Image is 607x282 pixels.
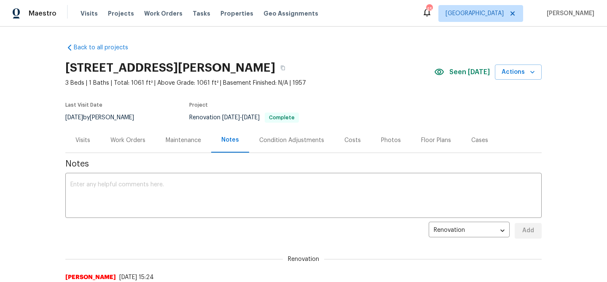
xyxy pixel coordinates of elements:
button: Actions [495,64,542,80]
span: Complete [266,115,298,120]
span: Project [189,102,208,107]
h2: [STREET_ADDRESS][PERSON_NAME] [65,64,275,72]
span: [PERSON_NAME] [543,9,594,18]
span: Renovation [189,115,299,121]
span: Geo Assignments [263,9,318,18]
div: Work Orders [110,136,145,145]
span: [PERSON_NAME] [65,273,116,282]
span: Tasks [193,11,210,16]
div: 45 [426,5,432,13]
span: [DATE] 15:24 [119,274,154,280]
span: Actions [502,67,535,78]
span: [DATE] [242,115,260,121]
span: Work Orders [144,9,183,18]
div: Costs [344,136,361,145]
span: Projects [108,9,134,18]
span: Last Visit Date [65,102,102,107]
div: Floor Plans [421,136,451,145]
span: Seen [DATE] [449,68,490,76]
a: Back to all projects [65,43,146,52]
span: Visits [81,9,98,18]
span: Maestro [29,9,56,18]
span: [DATE] [222,115,240,121]
span: [GEOGRAPHIC_DATA] [446,9,504,18]
span: Notes [65,160,542,168]
div: Cases [471,136,488,145]
div: Condition Adjustments [259,136,324,145]
span: [DATE] [65,115,83,121]
div: Photos [381,136,401,145]
button: Copy Address [275,60,290,75]
span: Renovation [283,255,324,263]
div: Visits [75,136,90,145]
div: by [PERSON_NAME] [65,113,144,123]
span: - [222,115,260,121]
span: 3 Beds | 1 Baths | Total: 1061 ft² | Above Grade: 1061 ft² | Basement Finished: N/A | 1957 [65,79,434,87]
div: Notes [221,136,239,144]
span: Properties [220,9,253,18]
div: Renovation [429,220,510,241]
div: Maintenance [166,136,201,145]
